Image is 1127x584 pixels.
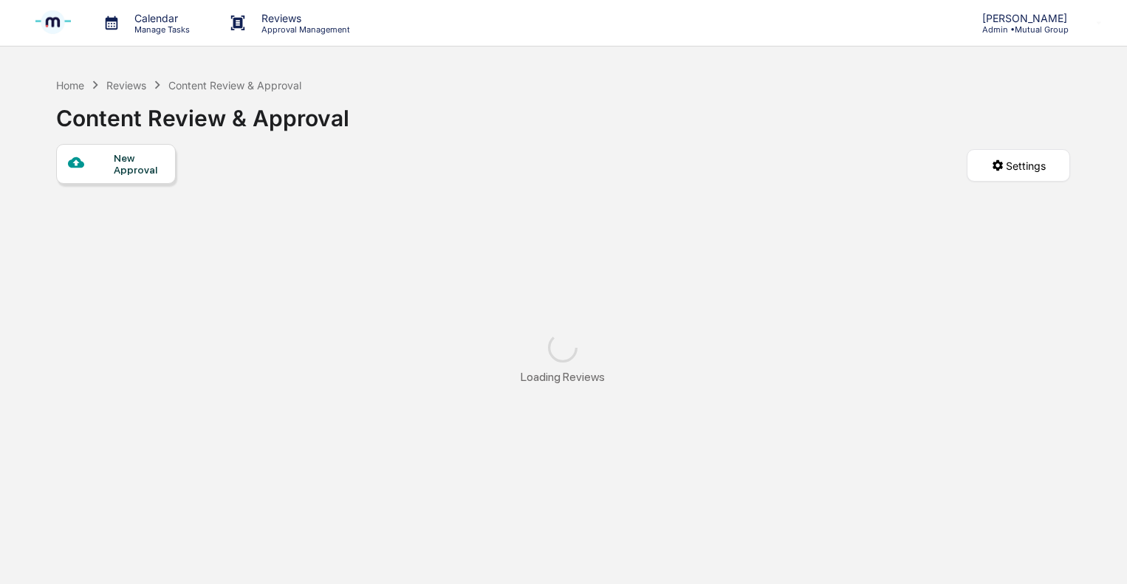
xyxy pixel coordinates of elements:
p: Admin • Mutual Group [970,24,1075,35]
p: Calendar [123,12,197,24]
div: Content Review & Approval [56,93,349,131]
div: Loading Reviews [521,370,605,384]
p: Approval Management [250,24,357,35]
button: Settings [967,149,1070,182]
div: Reviews [106,79,146,92]
p: Reviews [250,12,357,24]
img: logo [35,3,71,43]
div: Content Review & Approval [168,79,301,92]
p: Manage Tasks [123,24,197,35]
div: New Approval [114,152,163,176]
div: Home [56,79,84,92]
p: [PERSON_NAME] [970,12,1075,24]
